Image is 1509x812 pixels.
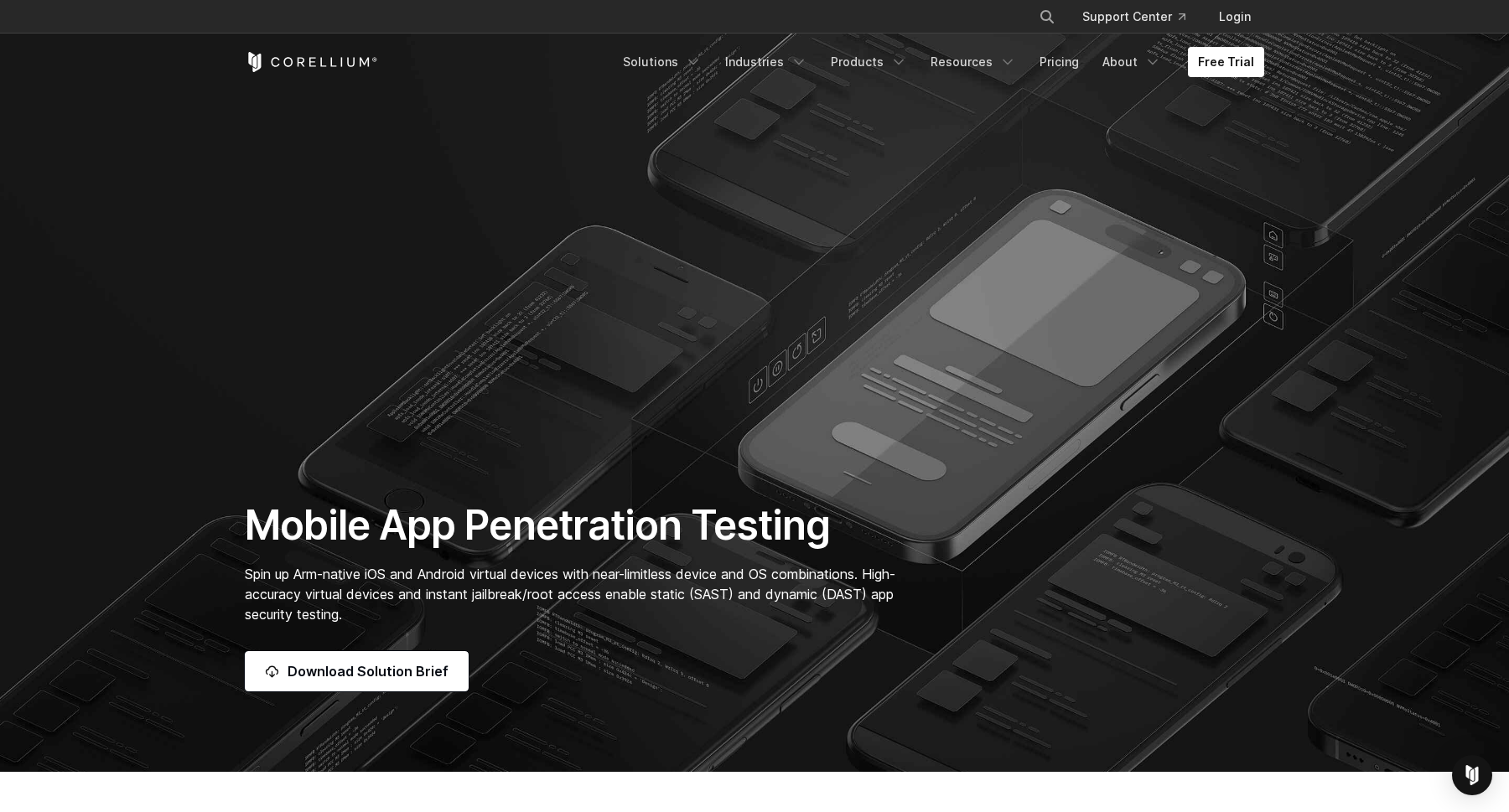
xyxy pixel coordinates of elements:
[920,47,1026,77] a: Resources
[1029,47,1089,77] a: Pricing
[613,47,712,77] a: Solutions
[1188,47,1264,77] a: Free Trial
[821,47,917,77] a: Products
[1452,755,1492,795] div: Open Intercom Messenger
[245,566,895,623] span: Spin up Arm-native iOS and Android virtual devices with near-limitless device and OS combinations...
[245,52,378,72] a: Corellium Home
[613,47,1264,77] div: Navigation Menu
[245,500,913,551] h1: Mobile App Penetration Testing
[1206,2,1264,32] a: Login
[715,47,817,77] a: Industries
[1069,2,1199,32] a: Support Center
[1092,47,1171,77] a: About
[288,661,449,681] span: Download Solution Brief
[1019,2,1264,32] div: Navigation Menu
[1032,2,1062,32] button: Search
[245,651,469,691] a: Download Solution Brief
